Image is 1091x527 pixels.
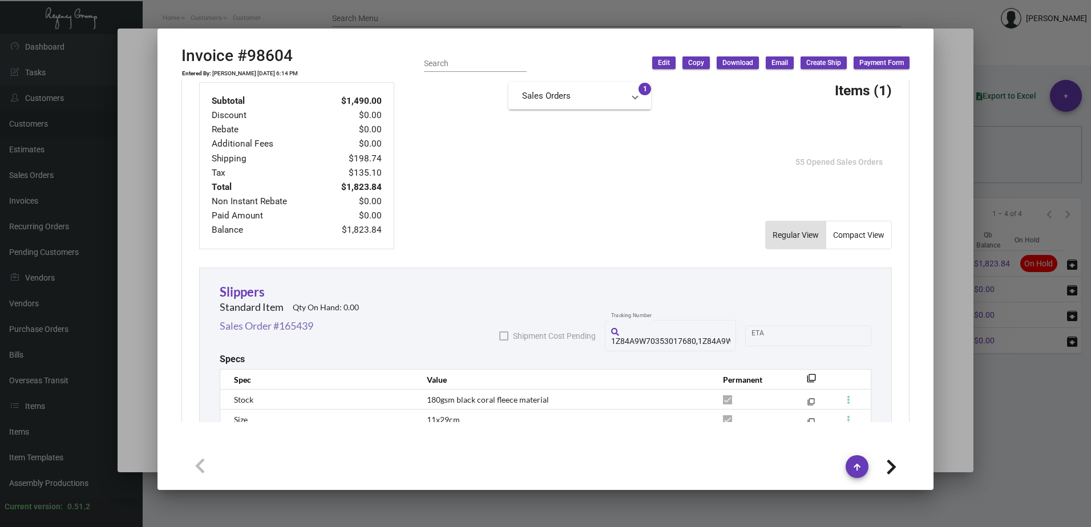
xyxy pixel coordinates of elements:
td: Rebate [211,123,322,137]
mat-icon: filter_none [807,400,815,408]
span: Stock [234,395,253,404]
a: Sales Order #165439 [220,318,313,334]
button: Edit [652,56,676,69]
th: Value [415,370,712,390]
td: $135.10 [322,166,382,180]
span: Create Ship [806,58,841,68]
td: $1,823.84 [322,223,382,237]
span: 180gsm black coral fleece material [427,395,549,404]
td: $0.00 [322,209,382,223]
span: Copy [688,58,704,68]
button: Compact View [826,221,891,249]
span: Size [234,415,248,424]
span: 55 Opened Sales Orders [795,157,883,167]
td: Shipping [211,152,322,166]
td: $1,490.00 [322,94,382,108]
button: 55 Opened Sales Orders [786,152,892,172]
div: 0.51.2 [67,501,90,513]
td: Non Instant Rebate [211,194,322,209]
td: $1,823.84 [322,180,382,194]
td: $0.00 [322,123,382,137]
td: $0.00 [322,108,382,123]
button: Create Ship [801,56,847,69]
td: Entered By: [181,70,212,77]
input: End date [797,331,851,340]
th: Spec [220,370,415,390]
button: Download [717,56,759,69]
span: 11x29cm [427,415,460,424]
h2: Standard Item [220,301,284,314]
a: Slippers [220,284,265,299]
mat-panel-title: Sales Orders [522,90,624,103]
td: $0.00 [322,194,382,209]
h2: Qty On Hand: 0.00 [293,303,359,313]
td: [PERSON_NAME] [DATE] 6:14 PM [212,70,298,77]
td: Balance [211,223,322,237]
span: Shipment Cost Pending [513,329,596,343]
mat-icon: filter_none [807,420,815,428]
td: $198.74 [322,152,382,166]
h2: Invoice #98604 [181,46,293,66]
td: $0.00 [322,137,382,151]
span: Email [771,58,788,68]
td: Total [211,180,322,194]
td: Additional Fees [211,137,322,151]
span: Download [722,58,753,68]
td: Subtotal [211,94,322,108]
mat-expansion-panel-header: Sales Orders [508,82,651,110]
td: Tax [211,166,322,180]
h2: Specs [220,354,245,364]
span: Payment Form [859,58,904,68]
td: Paid Amount [211,209,322,223]
td: Discount [211,108,322,123]
button: Regular View [766,221,826,249]
th: Permanent [712,370,790,390]
button: Copy [682,56,710,69]
h3: Items (1) [835,82,892,99]
input: Start date [751,331,787,340]
button: Email [766,56,794,69]
span: Edit [658,58,670,68]
div: Current version: [5,501,63,513]
button: Payment Form [854,56,910,69]
mat-icon: filter_none [807,377,816,386]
